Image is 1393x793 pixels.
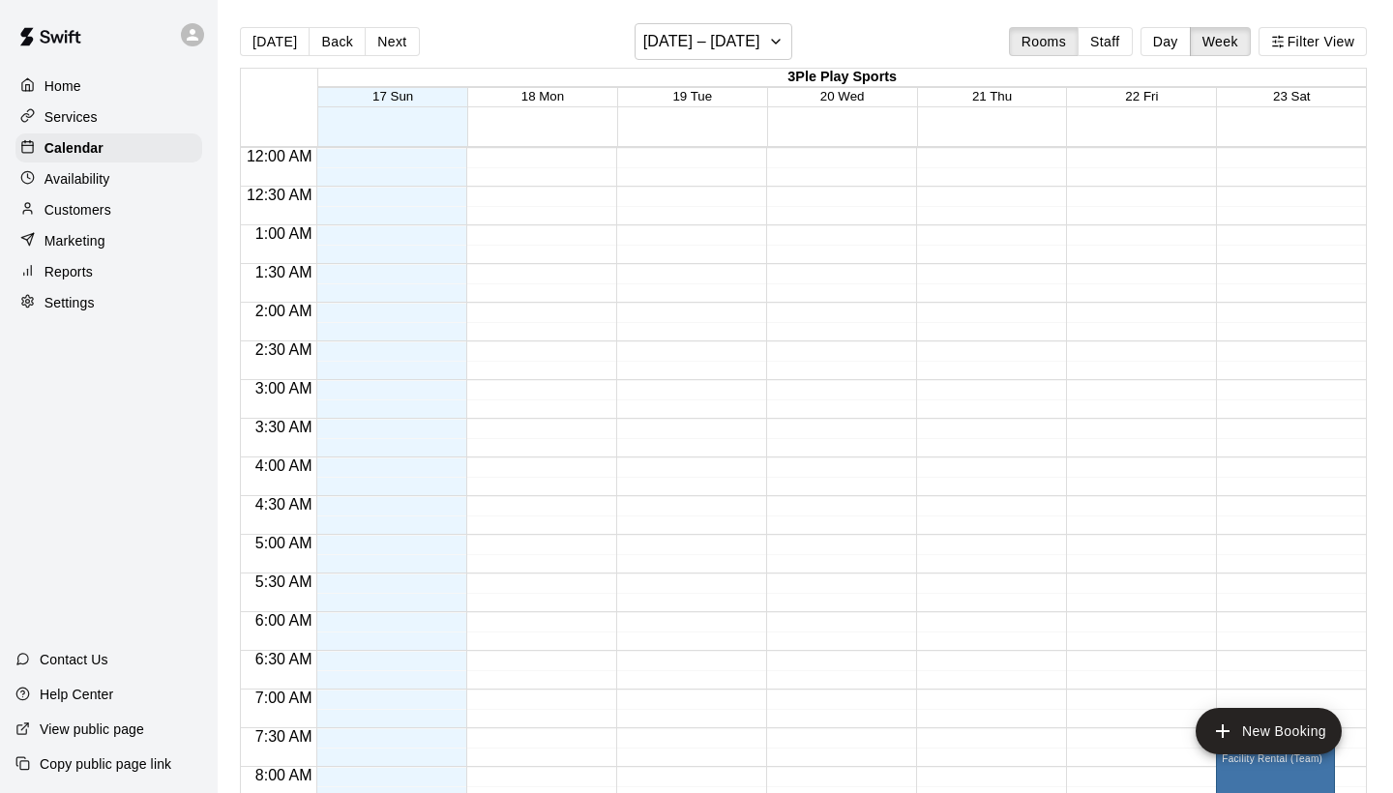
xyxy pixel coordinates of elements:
a: Marketing [15,226,202,255]
p: Home [44,76,81,96]
span: 2:00 AM [251,303,317,319]
p: Customers [44,200,111,220]
span: 4:00 AM [251,457,317,474]
p: Calendar [44,138,104,158]
span: Facility Rental (Team) [1222,753,1322,764]
button: 17 Sun [372,89,413,103]
span: 6:30 AM [251,651,317,667]
span: 12:00 AM [242,148,317,164]
button: 18 Mon [521,89,564,103]
p: Marketing [44,231,105,250]
button: Week [1190,27,1251,56]
a: Availability [15,164,202,193]
p: Settings [44,293,95,312]
p: Copy public page link [40,754,171,774]
span: 6:00 AM [251,612,317,629]
a: Customers [15,195,202,224]
button: add [1196,708,1342,754]
a: Calendar [15,133,202,162]
span: 2:30 AM [251,341,317,358]
button: [DATE] [240,27,310,56]
button: Rooms [1009,27,1079,56]
button: 23 Sat [1273,89,1311,103]
span: 5:00 AM [251,535,317,551]
button: Back [309,27,366,56]
h6: [DATE] – [DATE] [643,28,760,55]
span: 3:00 AM [251,380,317,396]
a: Home [15,72,202,101]
span: 4:30 AM [251,496,317,513]
p: Reports [44,262,93,281]
p: View public page [40,720,144,739]
button: 19 Tue [672,89,712,103]
button: Staff [1078,27,1133,56]
p: Contact Us [40,650,108,669]
a: Settings [15,288,202,317]
p: Help Center [40,685,113,704]
span: 3:30 AM [251,419,317,435]
button: 20 Wed [820,89,865,103]
span: 1:30 AM [251,264,317,280]
div: 3Ple Play Sports [318,69,1366,87]
button: [DATE] – [DATE] [635,23,792,60]
p: Availability [44,169,110,189]
button: Day [1141,27,1191,56]
a: Reports [15,257,202,286]
p: Services [44,107,98,127]
button: Next [365,27,419,56]
span: 1:00 AM [251,225,317,242]
span: 12:30 AM [242,187,317,203]
button: Filter View [1259,27,1367,56]
span: 7:30 AM [251,728,317,745]
button: 21 Thu [972,89,1012,103]
span: 8:00 AM [251,767,317,783]
button: 22 Fri [1125,89,1158,103]
span: 5:30 AM [251,573,317,590]
span: 7:00 AM [251,690,317,706]
a: Services [15,103,202,132]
